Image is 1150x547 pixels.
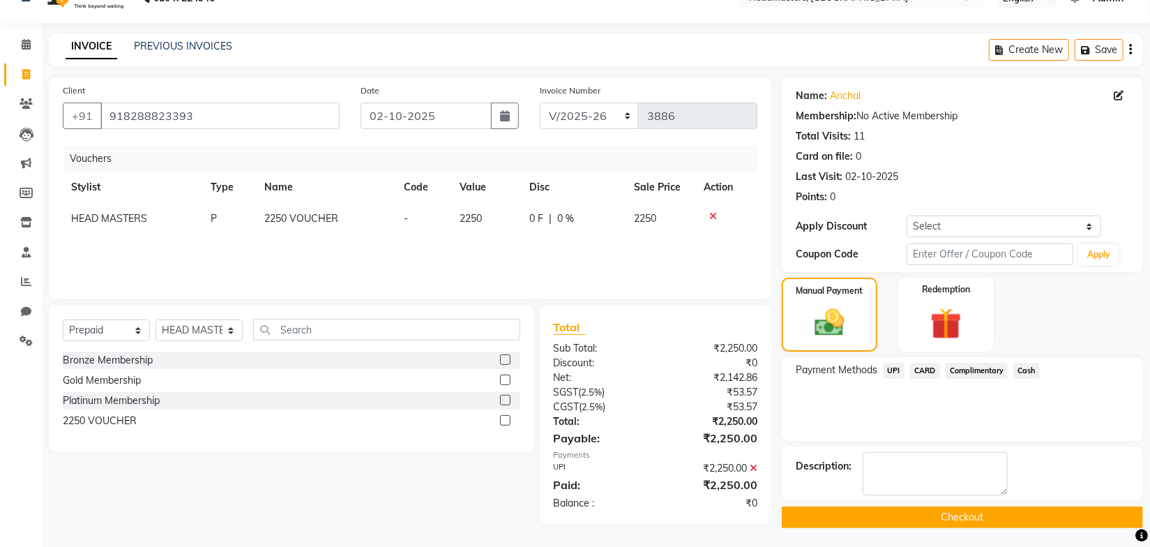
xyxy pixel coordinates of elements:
[71,212,147,225] span: HEAD MASTERS
[361,84,379,97] label: Date
[63,373,141,388] div: Gold Membership
[557,211,574,226] span: 0 %
[543,496,656,511] div: Balance :
[796,129,851,144] div: Total Visits:
[946,363,1008,379] span: Complimentary
[805,306,854,340] img: _cash.svg
[460,212,482,225] span: 2250
[796,109,856,123] div: Membership:
[543,430,656,447] div: Payable:
[543,400,656,414] div: ( )
[1075,39,1123,61] button: Save
[656,414,768,429] div: ₹2,250.00
[796,190,827,204] div: Points:
[134,40,232,52] a: PREVIOUS INVOICES
[404,212,408,225] span: -
[543,370,656,385] div: Net:
[63,394,160,408] div: Platinum Membership
[656,477,768,493] div: ₹2,250.00
[656,385,768,400] div: ₹53.57
[582,401,603,412] span: 2.5%
[921,304,971,343] img: _gift.svg
[554,449,757,461] div: Payments
[554,400,580,413] span: CGST
[253,319,520,340] input: Search
[202,172,256,203] th: Type
[451,172,521,203] th: Value
[63,353,153,368] div: Bronze Membership
[554,386,579,398] span: SGST
[796,170,842,184] div: Last Visit:
[656,370,768,385] div: ₹2,142.86
[202,203,256,234] td: P
[63,172,202,203] th: Stylist
[796,89,827,103] div: Name:
[796,149,853,164] div: Card on file:
[854,129,865,144] div: 11
[543,356,656,370] div: Discount:
[543,341,656,356] div: Sub Total:
[543,414,656,429] div: Total:
[63,414,137,428] div: 2250 VOUCHER
[796,247,907,262] div: Coupon Code
[796,109,1129,123] div: No Active Membership
[100,103,340,129] input: Search by Name/Mobile/Email/Code
[543,461,656,476] div: UPI
[264,212,338,225] span: 2250 VOUCHER
[796,459,852,474] div: Description:
[554,320,586,335] span: Total
[634,212,656,225] span: 2250
[521,172,626,203] th: Disc
[656,341,768,356] div: ₹2,250.00
[656,400,768,414] div: ₹53.57
[549,211,552,226] span: |
[256,172,395,203] th: Name
[910,363,940,379] span: CARD
[540,84,600,97] label: Invoice Number
[626,172,695,203] th: Sale Price
[796,285,863,297] label: Manual Payment
[63,103,102,129] button: +91
[582,387,603,398] span: 2.5%
[796,219,907,234] div: Apply Discount
[656,430,768,447] div: ₹2,250.00
[656,496,768,511] div: ₹0
[395,172,451,203] th: Code
[922,283,970,296] label: Redemption
[796,363,877,377] span: Payment Methods
[529,211,543,226] span: 0 F
[830,89,861,103] a: Anchal
[845,170,898,184] div: 02-10-2025
[883,363,905,379] span: UPI
[543,385,656,400] div: ( )
[1079,244,1119,265] button: Apply
[907,243,1073,265] input: Enter Offer / Coupon Code
[856,149,861,164] div: 0
[66,34,117,59] a: INVOICE
[1013,363,1040,379] span: Cash
[695,172,757,203] th: Action
[989,39,1069,61] button: Create New
[63,84,85,97] label: Client
[830,190,835,204] div: 0
[782,507,1143,528] button: Checkout
[543,477,656,493] div: Paid:
[656,461,768,476] div: ₹2,250.00
[656,356,768,370] div: ₹0
[64,146,768,172] div: Vouchers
